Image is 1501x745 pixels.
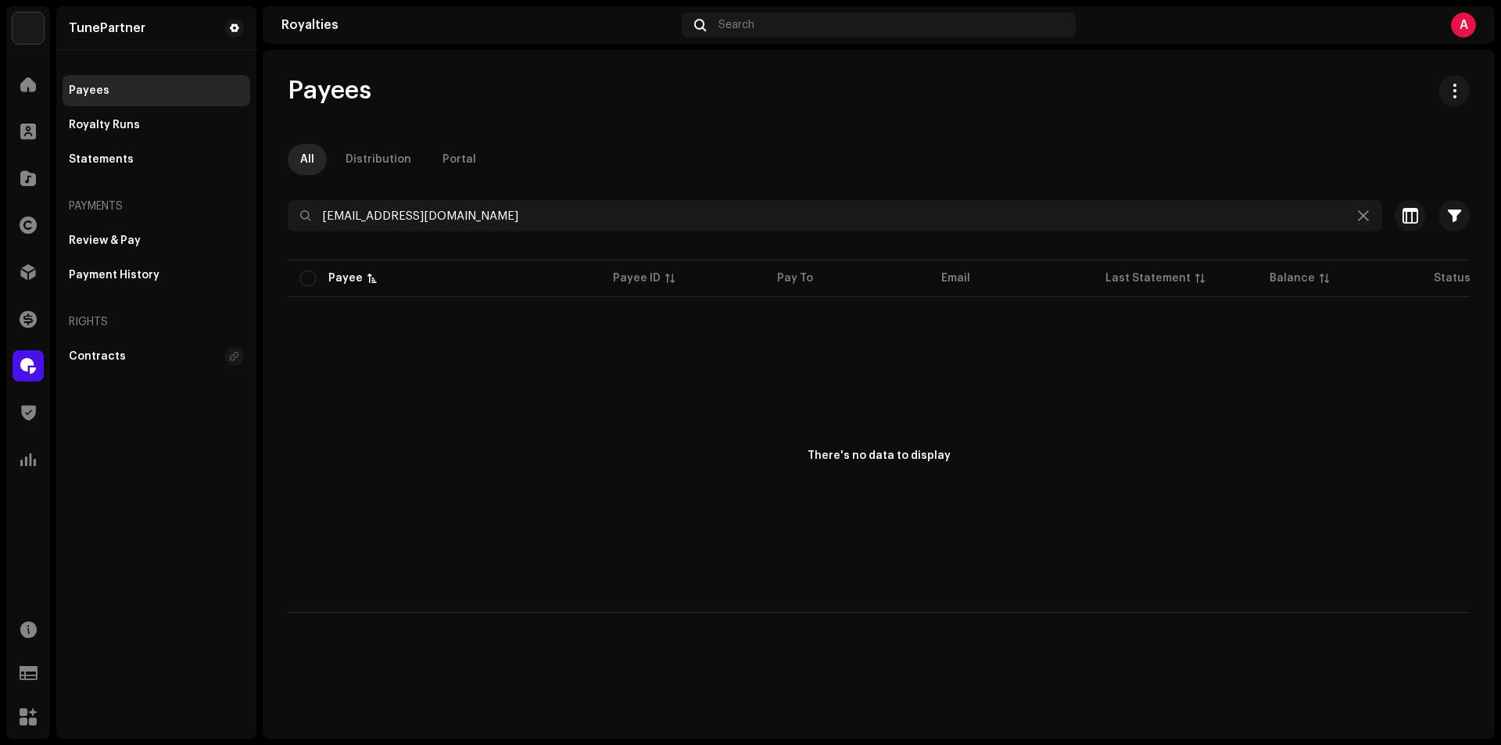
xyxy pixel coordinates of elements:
div: Payees [69,84,109,97]
re-m-nav-item: Review & Pay [63,225,250,256]
div: Portal [442,144,476,175]
re-m-nav-item: Contracts [63,341,250,372]
span: Payees [288,75,371,106]
div: There's no data to display [808,448,951,464]
re-a-nav-header: Rights [63,303,250,341]
re-m-nav-item: Payment History [63,260,250,291]
div: Statements [69,153,134,166]
re-m-nav-item: Payees [63,75,250,106]
div: Review & Pay [69,235,141,247]
div: Royalty Runs [69,119,140,131]
div: Payment History [69,269,159,281]
div: A [1451,13,1476,38]
re-m-nav-item: Royalty Runs [63,109,250,141]
input: Search [288,200,1382,231]
re-a-nav-header: Payments [63,188,250,225]
img: bb549e82-3f54-41b5-8d74-ce06bd45c366 [13,13,44,44]
div: Distribution [346,144,411,175]
div: Royalties [281,19,675,31]
div: Contracts [69,350,126,363]
div: All [300,144,314,175]
span: Search [718,19,754,31]
re-m-nav-item: Statements [63,144,250,175]
div: TunePartner [69,22,145,34]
